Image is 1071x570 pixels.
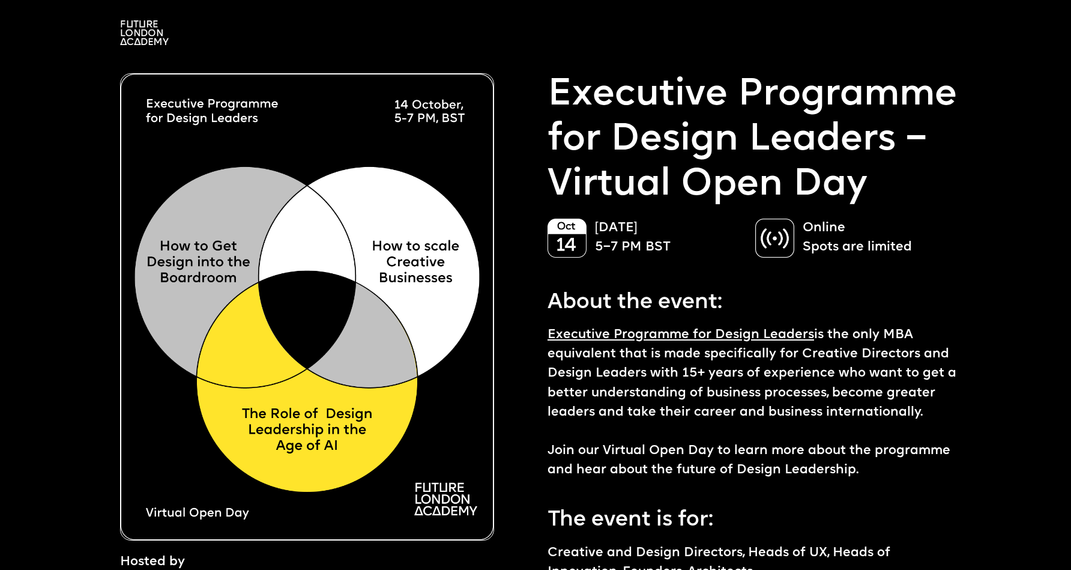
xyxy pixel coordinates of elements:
p: About the event: [548,280,963,320]
img: A logo saying in 3 lines: Future London Academy [120,20,169,45]
p: The event is for: [548,498,963,537]
p: [DATE] 5–7 PM BST [595,219,743,257]
a: Executive Programme for Design Leaders [548,329,814,341]
p: Executive Programme for Design Leaders – Virtual Open Day [548,73,963,208]
p: is the only MBA equivalent that is made specifically for Creative Directors and Design Leaders wi... [548,326,963,480]
p: Online Spots are limited [803,219,951,257]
